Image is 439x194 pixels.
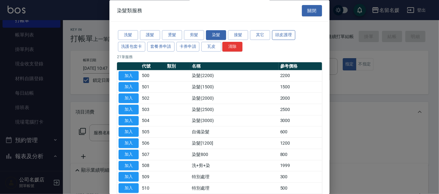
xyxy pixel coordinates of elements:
td: 507 [140,149,165,160]
td: 600 [279,126,322,138]
td: 染髮(2200) [190,70,278,82]
button: 加入 [119,94,139,103]
p: 21 筆服務 [117,54,322,60]
button: 套餐券申請 [147,42,175,52]
td: 染髮800 [190,149,278,160]
button: 關閉 [302,5,322,17]
th: 名稱 [190,62,278,70]
span: 染髮類服務 [117,8,142,14]
td: 染髮(2000) [190,93,278,104]
td: 染髮[1200] [190,138,278,149]
th: 代號 [140,62,165,70]
button: 洗髮 [118,30,138,40]
td: 染髮(3000) [190,115,278,127]
button: 加入 [119,105,139,114]
td: 2200 [279,70,322,82]
button: 加入 [119,139,139,148]
td: 特別處理 [190,171,278,183]
button: 加入 [119,184,139,193]
button: 清除 [222,42,242,52]
td: 509 [140,171,165,183]
td: 特別處理 [190,183,278,194]
button: 護髮 [140,30,160,40]
button: 加入 [119,127,139,137]
td: 2000 [279,93,322,104]
td: 3000 [279,115,322,127]
td: 自備染髮 [190,126,278,138]
button: 卡券申請 [176,42,200,52]
td: 504 [140,115,165,127]
button: 頭皮護理 [272,30,295,40]
th: 參考價格 [279,62,322,70]
button: 剪髮 [184,30,204,40]
td: 508 [140,160,165,172]
button: 其它 [250,30,270,40]
td: 1500 [279,81,322,93]
td: 300 [279,171,322,183]
button: 加入 [119,150,139,159]
td: 染髮(2500) [190,104,278,115]
td: 洗+剪+染 [190,160,278,172]
td: 2500 [279,104,322,115]
td: 500 [279,183,322,194]
td: 501 [140,81,165,93]
th: 類別 [165,62,191,70]
td: 510 [140,183,165,194]
button: 燙髮 [162,30,182,40]
td: 505 [140,126,165,138]
td: 502 [140,93,165,104]
button: 加入 [119,71,139,81]
td: 1999 [279,160,322,172]
td: 506 [140,138,165,149]
td: 染髮(1500) [190,81,278,93]
button: 加入 [119,161,139,171]
button: 染髮 [206,30,226,40]
button: 加入 [119,116,139,126]
td: 800 [279,149,322,160]
button: 加入 [119,172,139,182]
td: 500 [140,70,165,82]
button: 加入 [119,82,139,92]
td: 1200 [279,138,322,149]
td: 503 [140,104,165,115]
button: 洗護包套卡 [118,42,145,52]
button: 瓦皮 [201,42,221,52]
button: 接髮 [228,30,248,40]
